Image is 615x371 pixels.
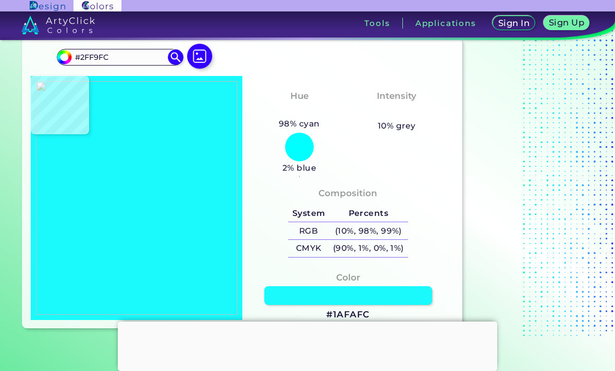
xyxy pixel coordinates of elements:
[187,44,212,69] img: icon picture
[329,222,408,239] h5: (10%, 98%, 99%)
[71,50,168,64] input: type color..
[329,205,408,222] h5: Percents
[377,88,416,104] h4: Intensity
[336,270,360,285] h4: Color
[282,105,316,118] h3: Cyan
[548,18,585,27] h5: Sign Up
[318,186,377,201] h4: Composition
[329,240,408,257] h5: (90%, 1%, 0%, 1%)
[118,322,497,368] iframe: Advertisement
[288,222,329,239] h5: RGB
[498,19,531,28] h5: Sign In
[378,119,416,133] h5: 10% grey
[36,81,237,315] img: 7136e9e4-f879-4966-9506-f90bac5f7834
[275,117,324,131] h5: 98% cyan
[415,19,476,27] h3: Applications
[30,1,65,11] img: ArtyClick Design logo
[492,16,536,31] a: Sign In
[21,16,95,34] img: logo_artyclick_colors_white.svg
[543,16,590,31] a: Sign Up
[288,240,329,257] h5: CMYK
[326,309,370,321] h3: #1AFAFC
[288,205,329,222] h5: System
[290,88,309,104] h4: Hue
[364,19,390,27] h3: Tools
[278,161,321,175] h5: 2% blue
[168,49,183,65] img: icon search
[369,105,424,118] h3: Moderate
